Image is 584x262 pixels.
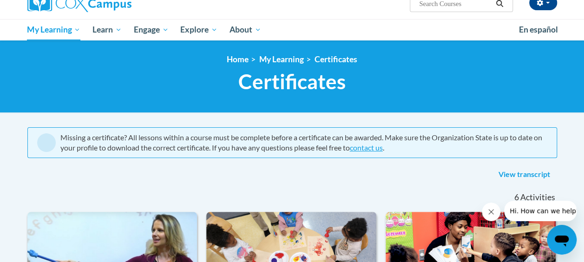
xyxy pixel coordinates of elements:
a: Engage [128,19,175,40]
a: View transcript [492,167,557,182]
iframe: Close message [482,203,500,221]
span: Engage [134,24,169,35]
div: Main menu [20,19,564,40]
a: My Learning [259,54,304,64]
span: Hi. How can we help? [6,7,75,14]
iframe: Button to launch messaging window [547,225,577,255]
span: Learn [92,24,122,35]
span: En español [519,25,558,34]
div: Missing a certificate? All lessons within a course must be complete before a certificate can be a... [60,132,547,153]
a: En español [513,20,564,39]
span: Activities [520,192,555,203]
a: Learn [86,19,128,40]
span: Certificates [238,69,346,94]
a: My Learning [21,19,87,40]
a: Home [227,54,249,64]
a: Certificates [315,54,357,64]
span: About [230,24,261,35]
a: Explore [174,19,223,40]
span: Explore [180,24,217,35]
a: About [223,19,267,40]
span: 6 [514,192,518,203]
iframe: Message from company [504,201,577,221]
span: My Learning [27,24,80,35]
a: contact us [350,143,383,152]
